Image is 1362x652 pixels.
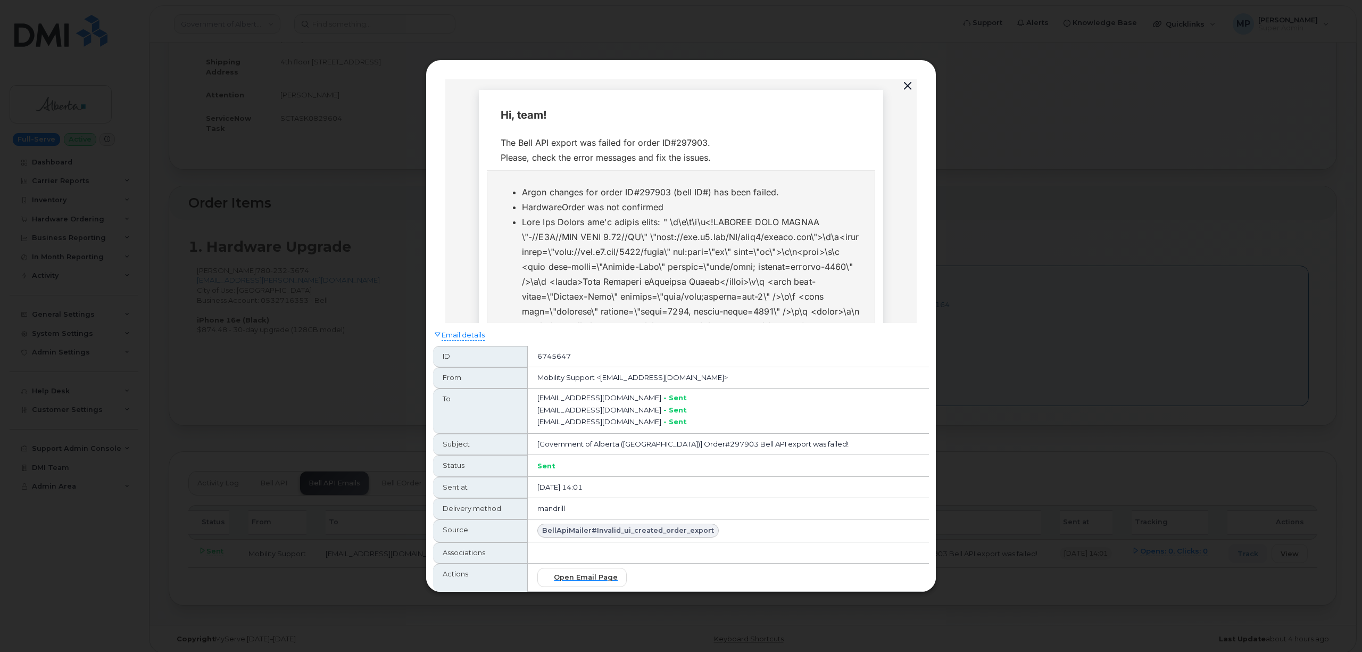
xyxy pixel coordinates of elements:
[442,330,485,341] span: Email details
[528,434,929,455] td: [Government of Alberta ([GEOGRAPHIC_DATA])] Order#297903 Bell API export was failed!
[663,393,687,402] b: - sent
[537,406,661,414] span: [EMAIL_ADDRESS][DOMAIN_NAME]
[77,105,416,120] li: Argon changes for order ID#297903 (bell ID#) has been failed.
[528,498,929,519] td: mandrill
[537,461,555,470] b: sent
[537,568,919,587] a: Open email page
[663,406,687,414] b: - sent
[537,417,661,426] span: [EMAIL_ADDRESS][DOMAIN_NAME]
[55,27,417,45] div: Hi, team!
[542,525,714,535] span: BellApiMailer#invalid_ui_created_order_export
[433,346,528,367] th: ID
[77,120,416,135] li: HardwareOrder was not confirmed
[528,477,929,498] td: [DATE] 14:01
[537,568,627,587] button: Open email page
[433,542,528,564] th: Associations
[433,498,528,519] th: Delivery method
[528,367,929,389] td: Mobility Support <[EMAIL_ADDRESS][DOMAIN_NAME]>
[528,346,929,367] td: 6745647
[433,519,528,542] th: Source
[663,417,687,426] b: - sent
[433,477,528,498] th: Sent at
[433,434,528,455] th: Subject
[433,455,528,476] th: Status
[433,564,528,592] th: Actions
[433,389,528,434] th: To
[537,393,661,402] span: [EMAIL_ADDRESS][DOMAIN_NAME]
[55,56,417,86] div: The Bell API export was failed for order ID#297903. Please, check the error messages and fix the ...
[554,572,618,582] span: Open email page
[433,367,528,389] th: From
